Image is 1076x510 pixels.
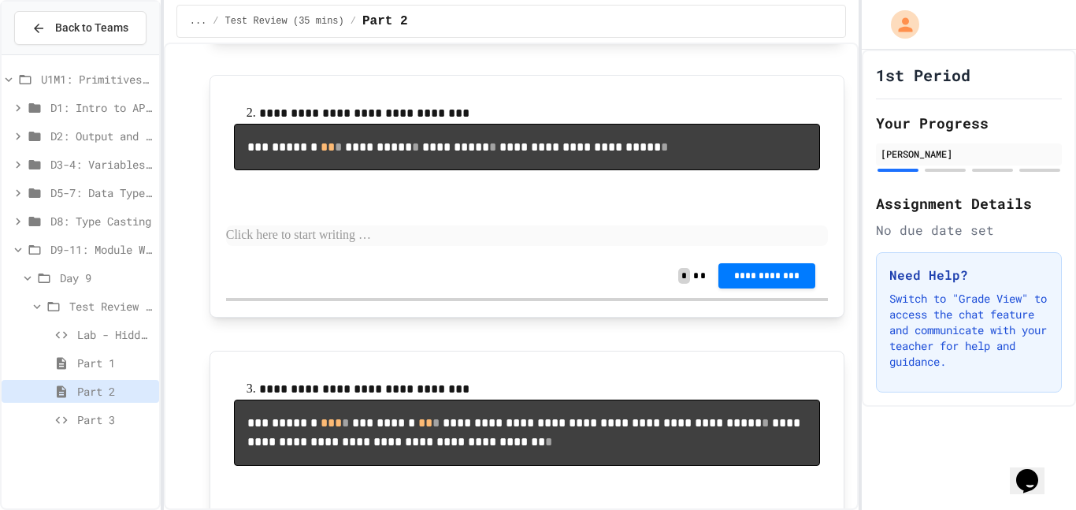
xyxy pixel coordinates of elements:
[50,128,153,144] span: D2: Output and Compiling Code
[876,192,1062,214] h2: Assignment Details
[876,64,970,86] h1: 1st Period
[50,213,153,229] span: D8: Type Casting
[881,147,1057,161] div: [PERSON_NAME]
[50,99,153,116] span: D1: Intro to APCSA
[55,20,128,36] span: Back to Teams
[41,71,153,87] span: U1M1: Primitives, Variables, Basic I/O
[225,15,344,28] span: Test Review (35 mins)
[213,15,218,28] span: /
[876,112,1062,134] h2: Your Progress
[50,241,153,258] span: D9-11: Module Wrap Up
[889,291,1048,370] p: Switch to "Grade View" to access the chat feature and communicate with your teacher for help and ...
[60,270,153,286] span: Day 9
[50,184,153,201] span: D5-7: Data Types and Number Calculations
[351,15,356,28] span: /
[50,156,153,173] span: D3-4: Variables and Input
[77,411,153,428] span: Part 3
[69,298,153,315] span: Test Review (35 mins)
[14,11,147,45] button: Back to Teams
[874,6,923,43] div: My Account
[77,326,153,343] span: Lab - Hidden Figures: Launch Weight Calculator
[889,266,1048,285] h3: Need Help?
[77,383,153,400] span: Part 2
[77,355,153,371] span: Part 1
[362,12,408,31] span: Part 2
[1010,447,1060,494] iframe: chat widget
[190,15,207,28] span: ...
[876,221,1062,240] div: No due date set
